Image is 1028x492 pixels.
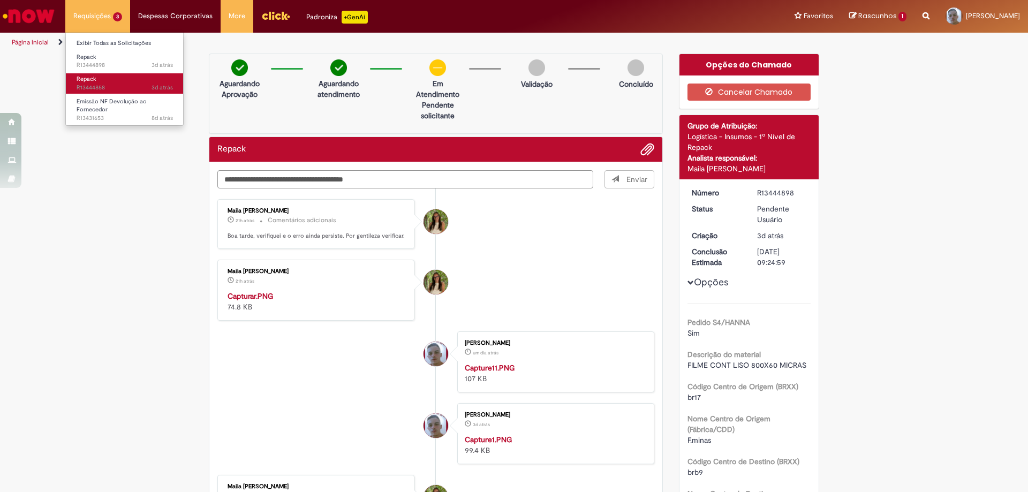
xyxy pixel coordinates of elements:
p: +GenAi [342,11,368,24]
dt: Criação [684,230,750,241]
span: Favoritos [804,11,833,21]
span: R13444858 [77,84,173,92]
span: [PERSON_NAME] [966,11,1020,20]
ul: Requisições [65,32,184,126]
span: 3d atrás [152,61,173,69]
p: Boa tarde, verifiquei e o erro ainda persiste. Por gentileza verificar. [228,232,406,240]
img: check-circle-green.png [330,59,347,76]
div: Grupo de Atribuição: [687,120,811,131]
p: Concluído [619,79,653,89]
b: Nome Centro de Origem (Fábrica/CDD) [687,414,770,434]
span: um dia atrás [473,350,498,356]
div: [PERSON_NAME] [465,412,643,418]
img: img-circle-grey.png [628,59,644,76]
h2: Repack Histórico de tíquete [217,145,246,154]
time: 27/08/2025 07:09:19 [473,350,498,356]
dt: Conclusão Estimada [684,246,750,268]
p: Aguardando Aprovação [214,78,266,100]
b: Pedido S4/HANNA [687,317,750,327]
time: 25/08/2025 15:15:29 [152,61,173,69]
img: circle-minus.png [429,59,446,76]
div: 74.8 KB [228,291,406,312]
div: [PERSON_NAME] [465,340,643,346]
div: [DATE] 09:24:59 [757,246,807,268]
span: Repack [77,75,96,83]
textarea: Digite sua mensagem aqui... [217,170,593,188]
span: Repack [77,53,96,61]
div: Maila [PERSON_NAME] [228,483,406,490]
div: R13444898 [757,187,807,198]
b: Código Centro de Origem (BRXX) [687,382,798,391]
div: 25/08/2025 15:15:28 [757,230,807,241]
a: Aberto R13431653 : Emissão NF Devolução ao Fornecedor [66,96,184,119]
div: Logística - Insumos - 1º Nível de Repack [687,131,811,153]
span: 3d atrás [757,231,783,240]
img: check-circle-green.png [231,59,248,76]
span: brb9 [687,467,703,477]
span: 3d atrás [152,84,173,92]
div: Padroniza [306,11,368,24]
span: F.minas [687,435,711,445]
span: 21h atrás [236,217,254,224]
dt: Status [684,203,750,214]
div: Guilherme De Freitas Viana [424,342,448,366]
div: Guilherme De Freitas Viana [424,413,448,438]
div: Maila Melissa De Oliveira [424,270,448,294]
time: 27/08/2025 13:27:58 [236,278,254,284]
img: img-circle-grey.png [528,59,545,76]
a: Aberto R13444898 : Repack [66,51,184,71]
div: 107 KB [465,362,643,384]
p: Aguardando atendimento [313,78,365,100]
a: Capture1.PNG [465,435,512,444]
div: Analista responsável: [687,153,811,163]
p: Em Atendimento [412,78,464,100]
a: Página inicial [12,38,49,47]
a: Exibir Todas as Solicitações [66,37,184,49]
time: 25/08/2025 15:15:28 [757,231,783,240]
time: 20/08/2025 10:47:08 [152,114,173,122]
span: R13431653 [77,114,173,123]
span: 8d atrás [152,114,173,122]
span: R13444898 [77,61,173,70]
a: Capture11.PNG [465,363,515,373]
span: Despesas Corporativas [138,11,213,21]
p: Validação [521,79,553,89]
button: Cancelar Chamado [687,84,811,101]
div: Opções do Chamado [679,54,819,75]
span: 3d atrás [473,421,490,428]
span: 3 [113,12,122,21]
span: br17 [687,392,701,402]
p: Pendente solicitante [412,100,464,121]
span: Emissão NF Devolução ao Fornecedor [77,97,147,114]
div: Maila Melissa De Oliveira [424,209,448,234]
div: Pendente Usuário [757,203,807,225]
a: Capturar.PNG [228,291,273,301]
span: Sim [687,328,700,338]
span: FILME CONT LISO 800X60 MICRAS [687,360,806,370]
span: Requisições [73,11,111,21]
small: Comentários adicionais [268,216,336,225]
button: Adicionar anexos [640,142,654,156]
time: 25/08/2025 15:08:17 [152,84,173,92]
b: Código Centro de Destino (BRXX) [687,457,799,466]
div: Maila [PERSON_NAME] [228,268,406,275]
span: 1 [898,12,906,21]
div: Maila [PERSON_NAME] [687,163,811,174]
img: click_logo_yellow_360x200.png [261,7,290,24]
img: ServiceNow [1,5,56,27]
span: More [229,11,245,21]
a: Aberto R13444858 : Repack [66,73,184,93]
div: 99.4 KB [465,434,643,456]
span: Rascunhos [858,11,897,21]
time: 26/08/2025 07:17:03 [473,421,490,428]
span: 21h atrás [236,278,254,284]
b: Descrição do material [687,350,761,359]
ul: Trilhas de página [8,33,677,52]
dt: Número [684,187,750,198]
a: Rascunhos [849,11,906,21]
div: Maila [PERSON_NAME] [228,208,406,214]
